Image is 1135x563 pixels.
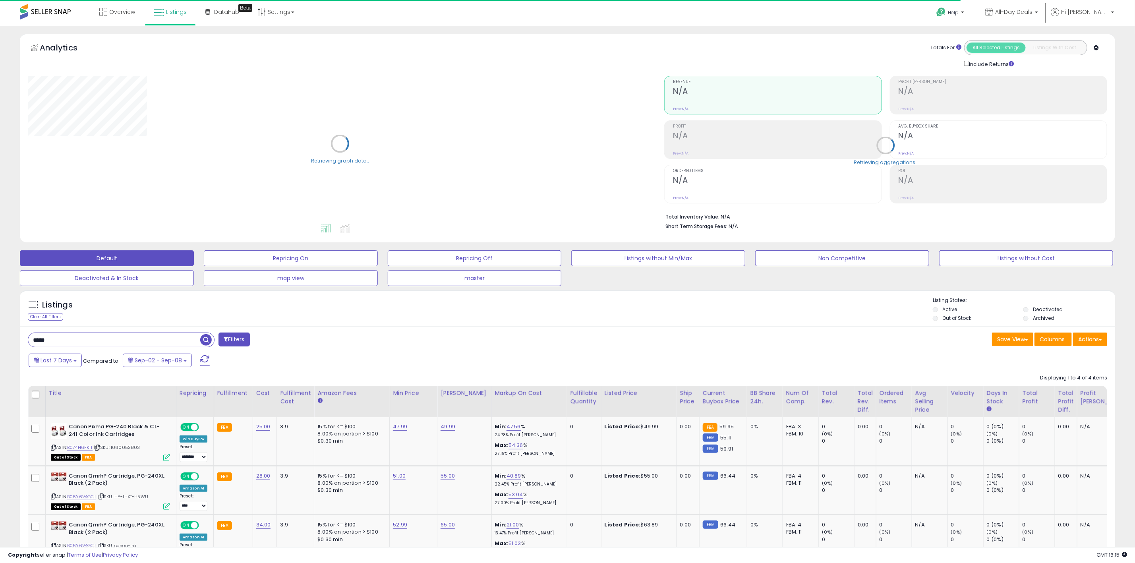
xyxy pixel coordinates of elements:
a: B074H6FKT1 [67,444,93,451]
div: 0 [570,521,595,528]
div: Retrieving graph data.. [311,157,369,164]
div: Total Profit Diff. [1058,389,1074,414]
p: Listing States: [933,297,1115,304]
div: 3.9 [280,423,308,430]
small: (0%) [1023,529,1034,535]
div: 0.00 [858,423,870,430]
small: Amazon Fees. [317,397,322,404]
div: Win BuyBox [180,435,208,443]
div: Repricing [180,389,211,397]
div: $0.30 min [317,536,383,543]
small: (0%) [822,431,833,437]
div: 8.00% on portion > $100 [317,528,383,536]
span: Overview [109,8,135,16]
small: (0%) [987,431,998,437]
small: FBM [703,520,718,529]
div: Days In Stock [987,389,1016,406]
img: 41OjK-VOlBL._SL40_.jpg [51,521,67,530]
small: (0%) [951,529,962,535]
div: Amazon AI [180,534,207,541]
small: (0%) [880,529,891,535]
span: 59.95 [719,423,734,430]
span: Compared to: [83,357,120,365]
span: OFF [198,522,211,529]
button: Repricing Off [388,250,562,266]
div: Clear All Filters [28,313,63,321]
div: % [495,442,561,457]
small: (0%) [951,431,962,437]
div: Preset: [180,493,208,511]
small: (0%) [880,480,891,486]
label: Deactivated [1033,306,1063,313]
button: Listings With Cost [1025,43,1085,53]
h5: Listings [42,300,73,311]
div: % [495,423,561,438]
div: Avg Selling Price [915,389,944,414]
div: Ordered Items [880,389,909,406]
div: ASIN: [51,472,170,509]
div: % [495,521,561,536]
div: 0.00 [1058,423,1071,430]
b: Min: [495,423,507,430]
a: B06Y6V4GCJ [67,542,96,549]
div: 0 [1023,536,1055,543]
button: Actions [1073,333,1107,346]
div: 0 [951,536,983,543]
small: (0%) [1023,431,1034,437]
b: Canon QmrhP Cartridge, PG-240XL Black (2 Pack) [69,472,165,489]
div: Include Returns [958,59,1024,68]
span: All listings that are currently out of stock and unavailable for purchase on Amazon [51,503,81,510]
button: Default [20,250,194,266]
div: 0 [1023,521,1055,528]
span: All-Day Deals [995,8,1033,16]
div: ASIN: [51,423,170,460]
div: Preset: [180,444,208,462]
span: | SKU: 1060053803 [94,444,140,451]
small: (0%) [987,529,998,535]
div: Profit [PERSON_NAME] [1081,389,1128,406]
small: FBA [217,472,232,481]
small: (0%) [822,480,833,486]
button: Deactivated & In Stock [20,270,194,286]
a: B06Y6V4GCJ [67,493,96,500]
div: % [495,491,561,506]
a: Help [930,1,972,26]
span: 66.44 [720,521,735,528]
a: Privacy Policy [103,551,138,559]
strong: Copyright [8,551,37,559]
a: 52.99 [393,521,407,529]
img: 51I6Mco2vdL._SL40_.jpg [51,423,67,439]
div: Velocity [951,389,980,397]
p: 22.45% Profit [PERSON_NAME] [495,482,561,487]
b: Max: [495,441,509,449]
div: 0 [1023,472,1055,480]
button: Listings without Cost [939,250,1113,266]
div: 0 [822,536,854,543]
div: 0 [880,437,912,445]
a: 47.56 [507,423,521,431]
div: N/A [915,472,942,480]
span: DataHub [214,8,239,16]
div: % [495,472,561,487]
div: Fulfillable Quantity [570,389,598,406]
small: (0%) [951,480,962,486]
span: 59.91 [720,445,733,453]
button: Non Competitive [755,250,929,266]
div: % [495,540,561,555]
div: Amazon Fees [317,389,386,397]
div: Retrieving aggregations.. [854,159,918,166]
button: Sep-02 - Sep-08 [123,354,192,367]
div: FBM: 11 [786,480,812,487]
small: (0%) [987,480,998,486]
div: 0 [951,487,983,494]
div: 0.00 [1058,521,1071,528]
p: 27.00% Profit [PERSON_NAME] [495,500,561,506]
b: Listed Price: [605,521,641,528]
div: 0 (0%) [987,437,1019,445]
div: 0% [750,423,777,430]
div: 0 [951,423,983,430]
img: 41OjK-VOlBL._SL40_.jpg [51,472,67,481]
div: Title [49,389,173,397]
span: 55.11 [720,434,731,441]
th: The percentage added to the cost of goods (COGS) that forms the calculator for Min & Max prices. [491,386,567,417]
